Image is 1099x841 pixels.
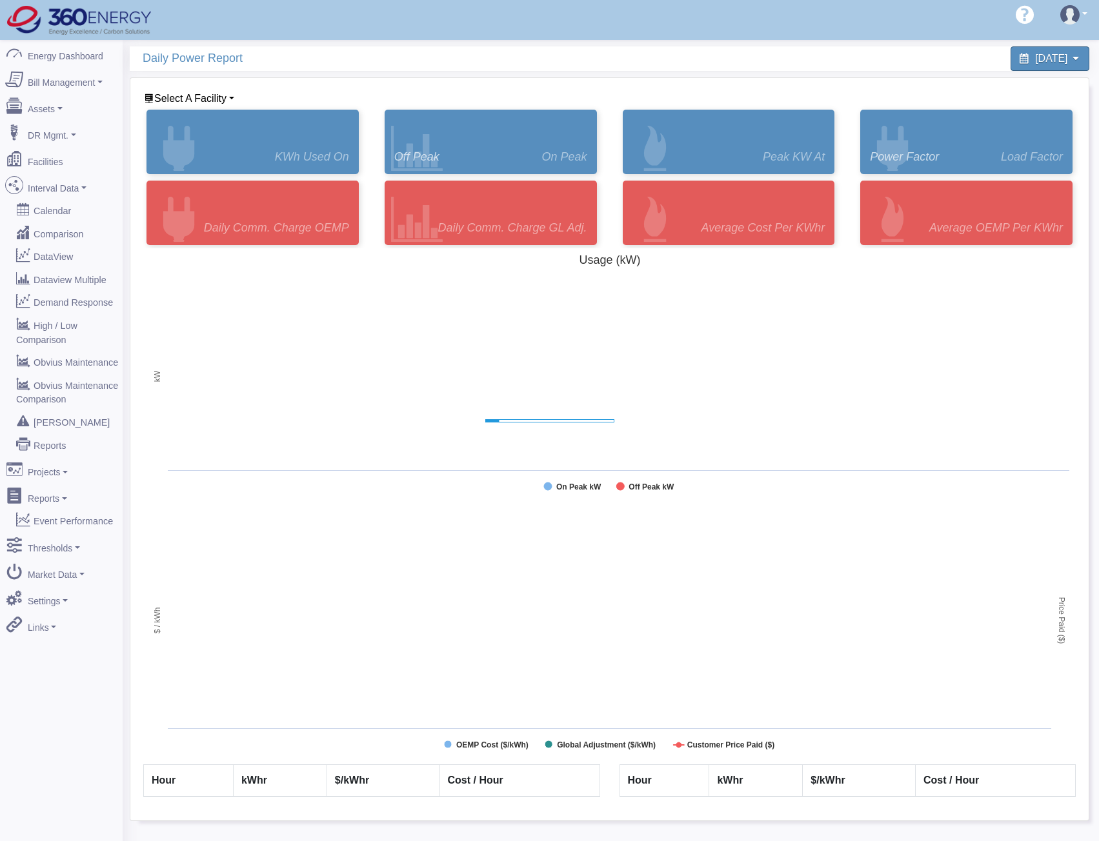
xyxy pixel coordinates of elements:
th: $/kWhr [327,765,439,797]
span: [DATE] [1035,53,1067,64]
span: Facility List [154,93,227,104]
span: Daily Power Report [143,46,616,70]
tspan: Usage (kW) [579,253,640,266]
th: Hour [144,765,234,797]
th: $/kWhr [803,765,916,797]
th: Cost / Hour [439,765,600,797]
span: Load Factor [1001,148,1063,166]
span: Off Peak [394,148,439,166]
span: Average Cost Per kWhr [701,219,825,237]
span: Peak kW at [763,148,825,166]
a: Select A Facility [144,93,234,104]
span: Daily Comm. Charge GL Adj. [438,219,587,237]
th: kWhr [709,765,803,797]
tspan: Price Paid ($) [1057,597,1066,644]
tspan: On Peak kW [556,482,601,491]
th: kWhr [233,765,327,797]
span: Daily Comm. Charge OEMP [204,219,349,237]
tspan: Customer Price Paid ($) [687,740,774,749]
span: kWh Used On [275,148,349,166]
span: Power Factor [870,148,939,166]
tspan: $ / kWh [153,608,162,634]
tspan: kW [153,370,162,382]
th: Cost / Hour [916,765,1076,797]
th: Hour [620,765,709,797]
img: user-3.svg [1060,5,1080,25]
span: Average OEMP per kWhr [929,219,1063,237]
tspan: Global Adjustment ($/kWh) [557,740,656,749]
tspan: OEMP Cost ($/kWh) [456,740,529,749]
span: On Peak [541,148,587,166]
tspan: Off Peak kW [629,482,674,491]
